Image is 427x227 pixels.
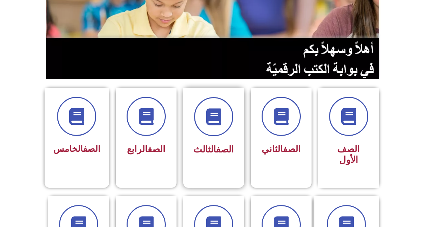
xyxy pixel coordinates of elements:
[283,144,301,154] a: الصف
[127,144,165,154] span: الرابع
[193,144,234,155] span: الثالث
[83,144,100,154] a: الصف
[53,144,100,154] span: الخامس
[216,144,234,155] a: الصف
[148,144,165,154] a: الصف
[262,144,301,154] span: الثاني
[337,144,360,165] span: الصف الأول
